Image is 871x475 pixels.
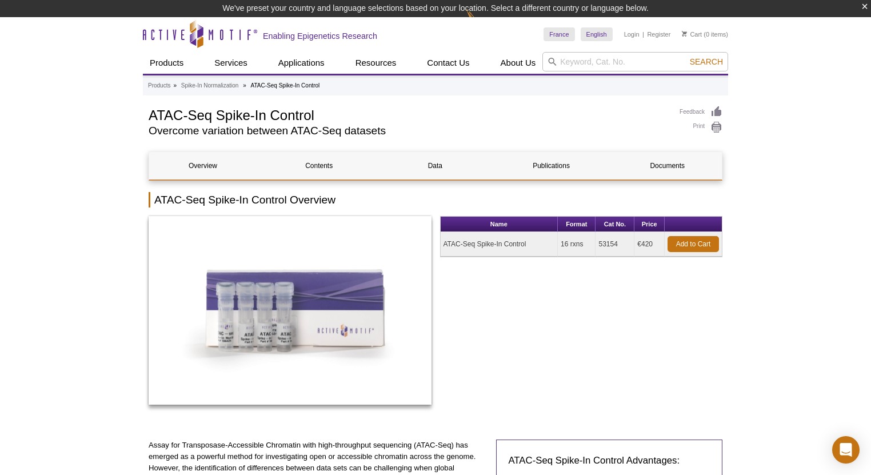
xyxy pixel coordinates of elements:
[680,106,722,118] a: Feedback
[466,9,497,35] img: Change Here
[441,217,558,232] th: Name
[680,121,722,134] a: Print
[624,30,640,38] a: Login
[149,192,722,207] h2: ATAC-Seq Spike-In Control Overview
[634,217,665,232] th: Price
[149,126,668,136] h2: Overcome variation between ATAC-Seq datasets
[542,52,728,71] input: Keyword, Cat. No.
[690,57,723,66] span: Search
[647,30,670,38] a: Register
[271,52,331,74] a: Applications
[494,52,543,74] a: About Us
[558,217,596,232] th: Format
[682,27,728,41] li: (0 items)
[173,82,177,89] li: »
[420,52,476,74] a: Contact Us
[682,31,687,37] img: Your Cart
[581,27,613,41] a: English
[634,232,665,257] td: €420
[508,454,710,468] h3: ATAC-Seq Spike-In Control Advantages:
[441,232,558,257] td: ATAC-Seq Spike-In Control
[686,57,726,67] button: Search
[498,152,605,179] a: Publications
[642,27,644,41] li: |
[381,152,489,179] a: Data
[207,52,254,74] a: Services
[682,30,702,38] a: Cart
[263,31,377,41] h2: Enabling Epigenetics Research
[596,217,634,232] th: Cat No.
[251,82,320,89] li: ATAC-Seq Spike-In Control
[668,236,719,252] a: Add to Cart
[558,232,596,257] td: 16 rxns
[149,152,257,179] a: Overview
[148,81,170,91] a: Products
[149,216,431,405] img: ATAC-Seq Spike-In Control
[544,27,574,41] a: France
[596,232,634,257] td: 53154
[143,52,190,74] a: Products
[614,152,721,179] a: Documents
[265,152,373,179] a: Contents
[832,436,860,464] div: Open Intercom Messenger
[349,52,403,74] a: Resources
[243,82,246,89] li: »
[181,81,239,91] a: Spike-In Normalization
[149,106,668,123] h1: ATAC-Seq Spike-In Control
